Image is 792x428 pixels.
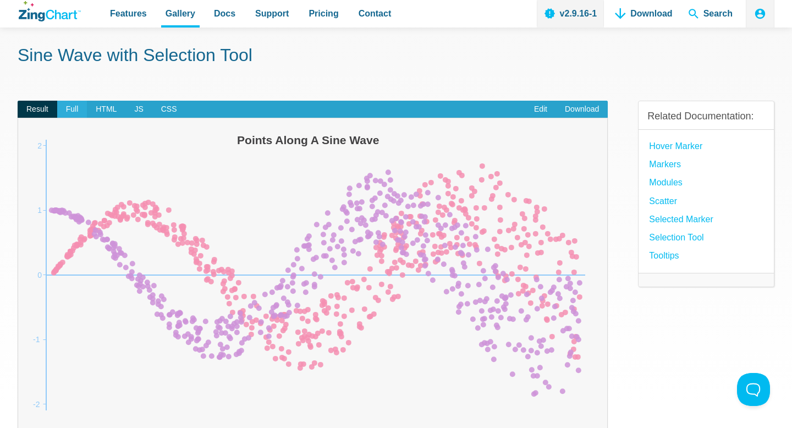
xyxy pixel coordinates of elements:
[649,157,681,172] a: Markers
[649,212,713,227] a: Selected Marker
[359,6,392,21] span: Contact
[649,175,682,190] a: modules
[87,101,125,118] span: HTML
[57,101,87,118] span: Full
[166,6,195,21] span: Gallery
[18,44,774,69] h1: Sine Wave with Selection Tool
[19,1,81,21] a: ZingChart Logo. Click to return to the homepage
[649,230,703,245] a: selection tool
[647,110,765,123] h3: Related Documentation:
[214,6,235,21] span: Docs
[18,101,57,118] span: Result
[649,248,679,263] a: Tooltips
[255,6,289,21] span: Support
[309,6,338,21] span: Pricing
[737,373,770,406] iframe: Toggle Customer Support
[649,194,677,208] a: Scatter
[152,101,186,118] span: CSS
[110,6,147,21] span: Features
[649,139,702,153] a: Hover Marker
[125,101,152,118] span: JS
[556,101,608,118] a: Download
[525,101,556,118] a: Edit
